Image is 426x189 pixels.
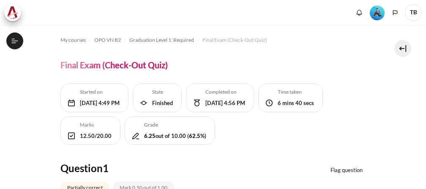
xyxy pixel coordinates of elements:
div: 12.50/20.00 [80,132,112,140]
div: [DATE] 4:56 PM [205,99,245,108]
span: 1 [103,162,109,174]
div: [DATE] 4:49 PM [80,99,120,108]
a: Final Exam (Check-Out Quiz) [202,35,267,45]
span: TB [405,4,422,21]
a: User menu [405,4,422,21]
span: Graduation Level 1: Required [129,36,194,44]
b: 6.25 [144,132,156,139]
span: My courses [60,36,86,44]
div: out of 10.00 ( %) [144,132,206,140]
span: Flag question [330,166,363,175]
h5: Completed on [205,88,245,96]
div: 6 mins 40 secs [278,99,314,108]
img: Architeck [7,6,19,19]
button: Languages [389,6,401,19]
b: 62.5 [189,132,200,139]
h4: Final Exam (Check-Out Quiz) [60,59,168,70]
h5: Time taken [278,88,314,96]
h5: State [152,88,173,96]
span: Final Exam (Check-Out Quiz) [202,36,267,44]
div: Show notification window with no new notifications [353,6,366,19]
h5: Marks [80,121,112,129]
a: My courses [60,35,86,45]
img: Level #3 [370,5,385,20]
a: Level #3 [366,5,388,20]
nav: Navigation bar [60,33,366,47]
a: Graduation Level 1: Required [129,35,194,45]
span: OPO VN B2 [94,36,121,44]
h5: Grade [144,121,206,129]
h5: Started on [80,88,120,96]
a: Architeck Architeck [4,4,25,21]
div: Finished [152,99,173,108]
a: OPO VN B2 [94,35,121,45]
h4: Question [60,162,222,175]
